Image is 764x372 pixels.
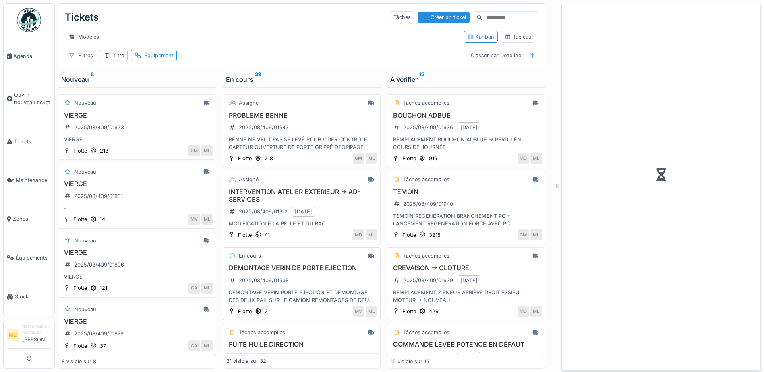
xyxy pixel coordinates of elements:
div: MV [188,214,200,225]
div: 3215 [429,231,441,239]
h3: INTERVENTION ATELIER EXTERIEUR -> AD-SERVICES [226,188,377,203]
li: MD [7,329,19,341]
div: 37 [100,342,106,350]
div: Nouveau [61,74,213,84]
div: MD [518,153,529,164]
sup: 15 [419,74,424,84]
div: Filtres [65,50,97,61]
div: Tâches accomplies [403,176,449,183]
h3: VIERGE [62,318,213,325]
div: 2025/08/409/01934 [239,353,289,361]
div: Flotte [402,308,416,315]
div: 2025/08/409/01943 [239,124,289,131]
div: ML [201,214,213,225]
div: [DATE] [460,277,478,284]
div: 2025/08/409/01940 [403,200,453,208]
div: VIERGE [62,136,213,143]
h3: FUITE HUILE DIRECTION [226,341,377,348]
div: 919 [429,155,437,162]
span: Maintenance [16,176,51,184]
div: 2025/08/409/01938 [239,277,289,284]
div: 2025/08/409/01879 [74,330,124,337]
div: ML [530,153,542,164]
div: Responsable technicien [22,323,51,336]
div: Assigné [239,176,259,183]
a: Stock [4,277,54,316]
a: Ouvrir nouveau ticket [4,75,54,122]
div: Titre [113,52,124,59]
div: ML [366,229,377,240]
div: MD [518,306,529,317]
div: Flotte [73,215,87,223]
sup: 8 [91,74,94,84]
div: Kanban [467,33,494,41]
div: ML [201,340,213,351]
div: BENNE NE VEUT PAS SE LEVÉ POUR VIDER CONTROLE CAPTEUR OUVERTURE DE PORTE GRIPPÉ DEGRIPAGE [226,136,377,151]
div: REMPLACEMENT 2 PNEUS ARRIÈRE DROIT ESSIEU MOTEUR -> NOUVEAU [391,289,542,304]
div: MV [353,306,364,317]
div: 2025/08/409/01833 [74,124,124,131]
div: Nouveau [74,306,96,313]
div: 2 [265,308,268,315]
div: Assigné [239,99,259,107]
li: [PERSON_NAME] [22,323,51,347]
div: - [62,205,213,212]
h3: VIERGE [62,112,213,119]
div: Tâches [390,11,414,23]
div: En cours [226,74,378,84]
div: Tâches accomplies [403,329,449,336]
span: Équipements [16,254,51,262]
div: DEMONTAGE VERIN PORTE EJECTION ET DEMONTAGE DES DEUX RAIL SUR LE CAMION REMONTAGES DE DEUX NOUVEA... [226,289,377,304]
div: Tâches accomplies [403,99,449,107]
span: Tickets [14,138,51,145]
h3: COMMANDE LEVÉE POTENCE EN DÉFAUT [391,341,542,348]
h3: CREVAISON -> CLOTURE [391,264,542,272]
div: Flotte [238,231,252,239]
div: Nouveau [74,237,96,244]
div: 15 visible sur 15 [391,358,429,365]
div: CA [188,283,200,294]
div: TEMOIN REGENERATION BRANCHEMENT PC + LANCEMENT REGENERATION FORCÉ AVEC PC [391,212,542,227]
div: Créer un ticket [418,12,470,23]
h3: BOUCHON ADBUE [391,112,542,119]
span: Stock [15,293,51,300]
sup: 32 [255,74,261,84]
a: Tickets [4,122,54,161]
span: Ouvrir nouveau ticket [14,91,51,106]
div: 2025/08/409/01939 [403,277,453,284]
div: 213 [100,147,108,155]
a: Maintenance [4,161,54,199]
div: VIERGE [62,273,213,281]
div: [DATE] [460,353,477,361]
div: Modèles [65,31,103,43]
span: Zones [13,215,51,223]
div: MODIFICATION E LA PELLE ET DU BAC [226,220,377,227]
div: Flotte [402,155,416,162]
a: Équipements [4,238,54,277]
div: 21 visible sur 32 [226,358,266,365]
div: ML [530,229,542,240]
h3: PROBLEME BENNE [226,112,377,119]
div: Flotte [402,231,416,239]
div: ML [201,283,213,294]
a: Zones [4,200,54,238]
div: ML [201,145,213,156]
div: En cours [239,252,261,260]
div: 8 visible sur 8 [62,358,96,365]
div: GM [188,145,200,156]
div: Flotte [238,308,252,315]
div: Tickets [65,7,99,28]
div: ML [530,306,542,317]
div: 2025/08/409/01936 [403,124,453,131]
div: Classer par Deadline [467,50,525,61]
div: 121 [100,284,107,292]
div: Tâches accomplies [239,329,285,336]
span: Agenda [13,52,51,60]
h3: TEMOIN [391,188,542,196]
div: Flotte [73,284,87,292]
div: Nouveau [74,168,96,176]
a: MD Responsable technicien[PERSON_NAME] [7,323,51,349]
div: CA [188,340,200,351]
h3: VIERGE [62,180,213,188]
div: 2025/08/409/01831 [74,192,123,200]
